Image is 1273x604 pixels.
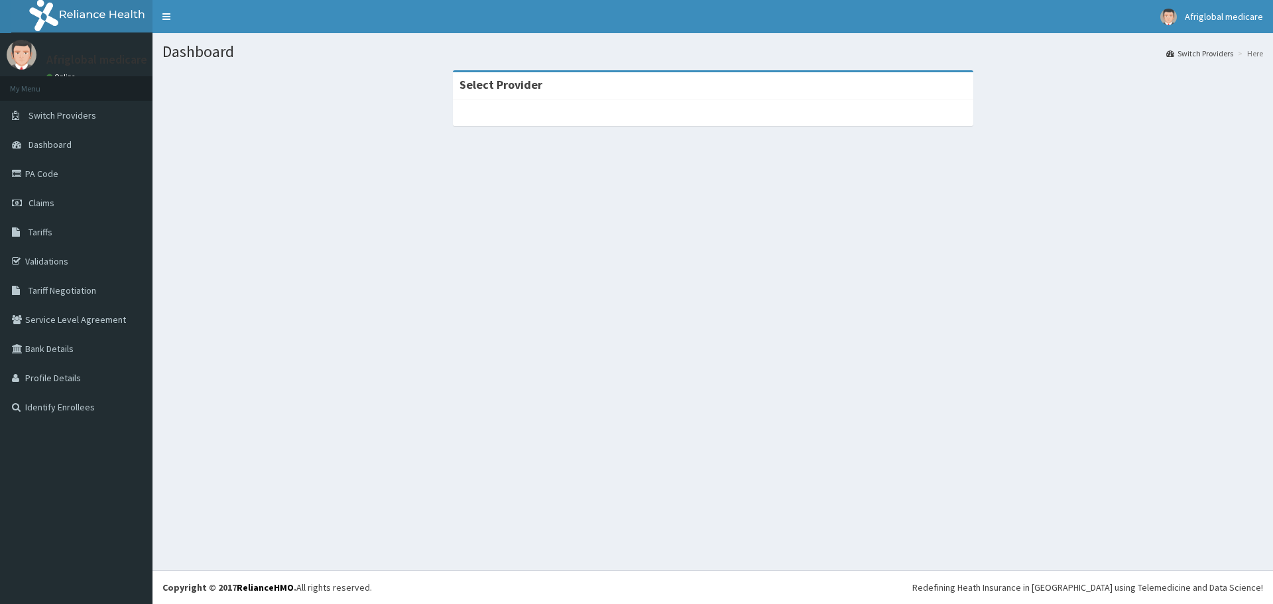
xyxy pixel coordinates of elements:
[1160,9,1177,25] img: User Image
[162,581,296,593] strong: Copyright © 2017 .
[7,40,36,70] img: User Image
[29,197,54,209] span: Claims
[1166,48,1233,59] a: Switch Providers
[29,109,96,121] span: Switch Providers
[1185,11,1263,23] span: Afriglobal medicare
[152,570,1273,604] footer: All rights reserved.
[162,43,1263,60] h1: Dashboard
[237,581,294,593] a: RelianceHMO
[29,226,52,238] span: Tariffs
[46,72,78,82] a: Online
[1235,48,1263,59] li: Here
[29,139,72,151] span: Dashboard
[46,54,147,66] p: Afriglobal medicare
[459,77,542,92] strong: Select Provider
[29,284,96,296] span: Tariff Negotiation
[912,581,1263,594] div: Redefining Heath Insurance in [GEOGRAPHIC_DATA] using Telemedicine and Data Science!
